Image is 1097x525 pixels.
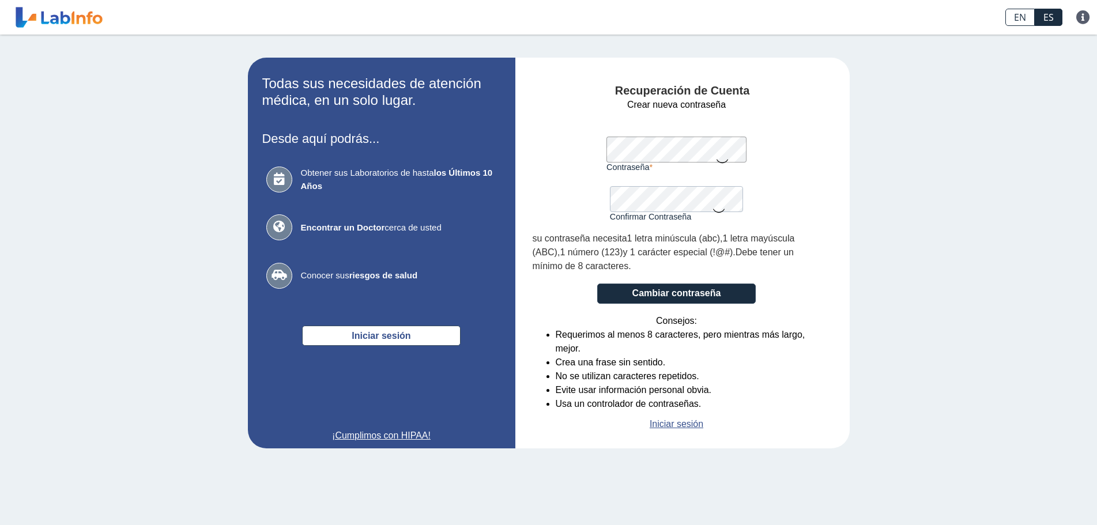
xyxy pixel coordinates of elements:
font: ¡Cumplimos con HIPAA! [332,430,431,440]
button: Cambiar contraseña [597,284,756,304]
font: Iniciar sesión [650,419,703,429]
font: . [733,247,735,257]
font: su contraseña necesita [533,233,627,243]
font: Consejos: [656,316,697,326]
button: Iniciar sesión [302,326,461,346]
a: Iniciar sesión [650,417,703,431]
font: EN [1014,11,1026,24]
font: ES [1043,11,1054,24]
font: Todas sus necesidades de atención médica, en un solo lugar. [262,75,481,108]
font: riesgos de salud [349,270,417,280]
font: No se utilizan caracteres repetidos. [556,371,699,381]
font: . [628,261,631,271]
font: Obtener sus Laboratorios de hasta [301,168,434,177]
font: Recuperación de Cuenta [615,84,749,97]
font: , [720,233,722,243]
iframe: Help widget launcher [994,480,1084,512]
font: Iniciar sesión [352,331,410,341]
font: Conocer sus [301,270,349,280]
font: Confirmar Contraseña [610,212,692,221]
font: 1 número (123) [560,247,623,257]
font: Requerimos al menos 8 caracteres, pero mientras más largo, mejor. [556,330,805,353]
font: Usa un controlador de contraseñas. [556,399,702,409]
font: Contraseña [606,163,649,172]
font: Encontrar un Doctor [301,222,385,232]
font: Evite usar información personal obvia. [556,385,711,395]
font: los Últimos 10 Años [301,168,493,191]
font: Crea una frase sin sentido. [556,357,666,367]
font: Cambiar contraseña [632,288,721,298]
font: , [557,247,560,257]
font: cerca de usted [384,222,441,232]
font: 1 letra minúscula (abc) [627,233,720,243]
font: Crear nueva contraseña [627,100,726,109]
font: Desde aquí podrás... [262,131,380,146]
font: y 1 carácter especial (!@#) [623,247,733,257]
